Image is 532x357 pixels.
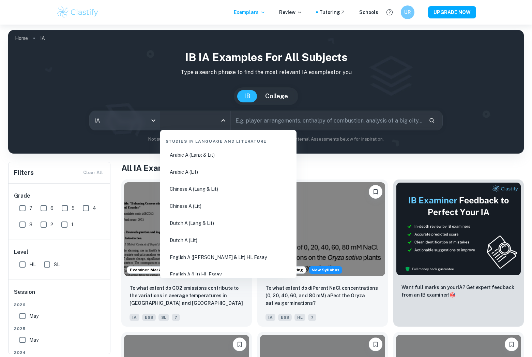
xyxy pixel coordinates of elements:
[14,49,518,66] h1: IB IA examples for all subjects
[29,336,39,344] span: May
[265,284,380,307] p: To what extent do diPerent NaCl concentrations (0, 20, 40, 60, and 80 mM) aPect the Oryza sativa ...
[233,338,246,351] button: Bookmark
[8,30,524,154] img: profile cover
[163,133,294,147] div: Studies in Language and Literature
[90,111,160,130] div: IA
[130,284,244,308] p: To what extent do CO2 emissions contribute to the variations in average temperatures in Indonesia...
[15,33,28,43] a: Home
[130,314,139,321] span: IA
[163,249,294,265] li: English A ([PERSON_NAME] & Lit) HL Essay
[158,314,169,321] span: SL
[14,248,105,256] h6: Level
[294,314,305,321] span: HL
[505,338,518,351] button: Bookmark
[163,164,294,180] li: Arabic A (Lit)
[163,181,294,197] li: Chinese A (Lang & Lit)
[404,9,411,16] h6: UR
[14,192,105,200] h6: Grade
[93,204,96,212] span: 4
[142,314,156,321] span: ESS
[278,314,292,321] span: ESS
[384,6,395,18] button: Help and Feedback
[29,221,32,228] span: 3
[163,267,294,282] li: English A (Lit) HL Essay
[426,115,438,126] button: Search
[29,204,32,212] span: 7
[258,90,295,102] button: College
[218,116,228,125] button: Close
[279,9,302,16] p: Review
[124,182,249,276] img: ESS IA example thumbnail: To what extent do CO2 emissions contribu
[265,314,275,321] span: IA
[50,204,54,212] span: 6
[14,288,105,302] h6: Session
[359,9,378,16] a: Schools
[56,5,100,19] img: Clastify logo
[309,266,342,274] div: Starting from the May 2026 session, the ESS IA requirements have changed. We created this exempla...
[14,326,105,332] span: 2025
[29,312,39,320] span: May
[428,6,476,18] button: UPGRADE NOW
[257,180,388,327] a: Examiner MarkingStarting from the May 2026 session, the ESS IA requirements have changed. We crea...
[54,261,60,268] span: SL
[163,147,294,163] li: Arabic A (Lang & Lit)
[393,180,524,327] a: ThumbnailWant full marks on yourIA? Get expert feedback from an IB examiner!
[127,267,170,273] span: Examiner Marking
[14,68,518,76] p: Type a search phrase to find the most relevant IA examples for you
[396,182,521,275] img: Thumbnail
[14,302,105,308] span: 2026
[309,266,342,274] span: New Syllabus
[260,182,385,276] img: ESS IA example thumbnail: To what extent do diPerent NaCl concentr
[369,185,382,199] button: Bookmark
[450,292,455,298] span: 🎯
[71,221,73,228] span: 1
[14,168,34,177] h6: Filters
[72,204,75,212] span: 5
[163,198,294,214] li: Chinese A (Lit)
[231,111,423,130] input: E.g. player arrangements, enthalpy of combustion, analysis of a big city...
[50,221,53,228] span: 2
[29,261,36,268] span: HL
[121,180,252,327] a: Examiner MarkingStarting from the May 2026 session, the ESS IA requirements have changed. We crea...
[121,162,524,174] h1: All IA Examples
[401,284,516,299] p: Want full marks on your IA ? Get expert feedback from an IB examiner!
[163,232,294,248] li: Dutch A (Lit)
[40,34,45,42] p: IA
[14,349,105,356] span: 2024
[401,5,414,19] button: UR
[163,215,294,231] li: Dutch A (Lang & Lit)
[234,9,265,16] p: Exemplars
[237,90,257,102] button: IB
[172,314,180,321] span: 7
[14,136,518,143] p: Not sure what to search for? You can always look through our example Internal Assessments below f...
[319,9,346,16] a: Tutoring
[308,314,316,321] span: 7
[369,338,382,351] button: Bookmark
